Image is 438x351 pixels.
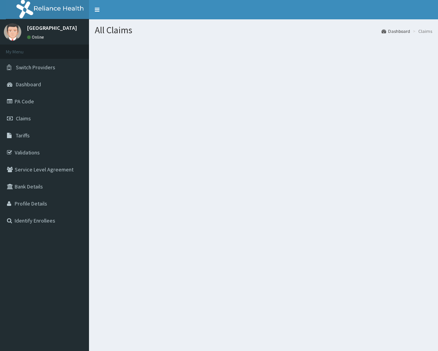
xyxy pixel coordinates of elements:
[382,28,410,34] a: Dashboard
[16,81,41,88] span: Dashboard
[411,28,432,34] li: Claims
[27,25,77,31] p: [GEOGRAPHIC_DATA]
[27,34,46,40] a: Online
[4,23,21,41] img: User Image
[95,25,432,35] h1: All Claims
[16,115,31,122] span: Claims
[16,132,30,139] span: Tariffs
[16,64,55,71] span: Switch Providers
